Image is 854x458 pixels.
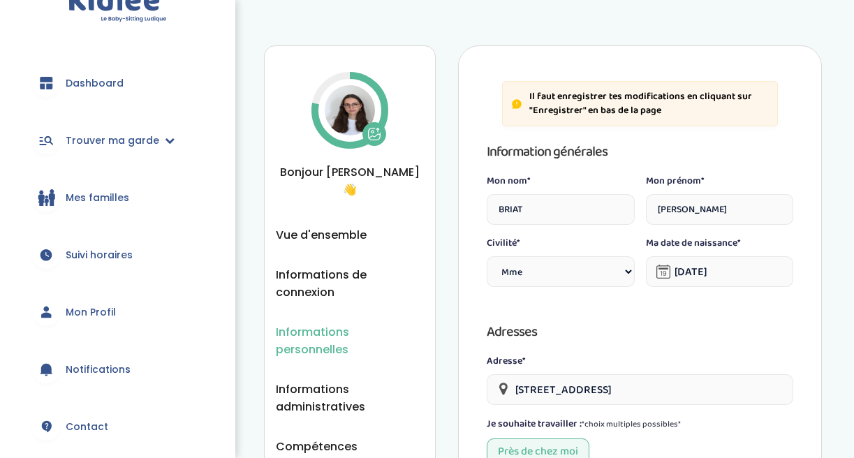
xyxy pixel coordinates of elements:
[487,140,793,163] h3: Information générales
[21,172,214,223] a: Mes familles
[21,344,214,394] a: Notifications
[276,438,358,455] button: Compétences
[487,174,634,189] label: Mon nom*
[487,374,793,405] input: Veuillez saisir votre adresse postale
[487,194,634,225] input: Nom
[21,115,214,165] a: Trouver ma garde
[66,305,116,320] span: Mon Profil
[276,163,424,198] span: Bonjour [PERSON_NAME] 👋
[276,381,424,415] button: Informations administratives
[276,323,424,358] button: Informations personnelles
[646,194,793,225] input: Prénom
[276,266,424,301] button: Informations de connexion
[487,354,793,369] label: Adresse*
[276,226,367,244] button: Vue d'ensemble
[66,248,133,263] span: Suivi horaires
[646,174,793,189] label: Mon prénom*
[66,191,129,205] span: Mes familles
[66,76,124,91] span: Dashboard
[21,287,214,337] a: Mon Profil
[487,416,681,433] label: Je souhaite travailler :
[21,58,214,108] a: Dashboard
[21,401,214,452] a: Contact
[21,230,214,280] a: Suivi horaires
[66,420,108,434] span: Contact
[325,85,375,135] img: Avatar
[487,320,793,343] h3: Adresses
[487,236,634,251] label: Civilité*
[66,362,131,377] span: Notifications
[529,90,769,117] p: Il faut enregistrer tes modifications en cliquant sur "Enregistrer" en bas de la page
[66,133,159,148] span: Trouver ma garde
[582,418,681,431] span: *choix multiples possibles*
[646,236,793,251] label: Ma date de naissance*
[646,256,793,287] input: Date de naissance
